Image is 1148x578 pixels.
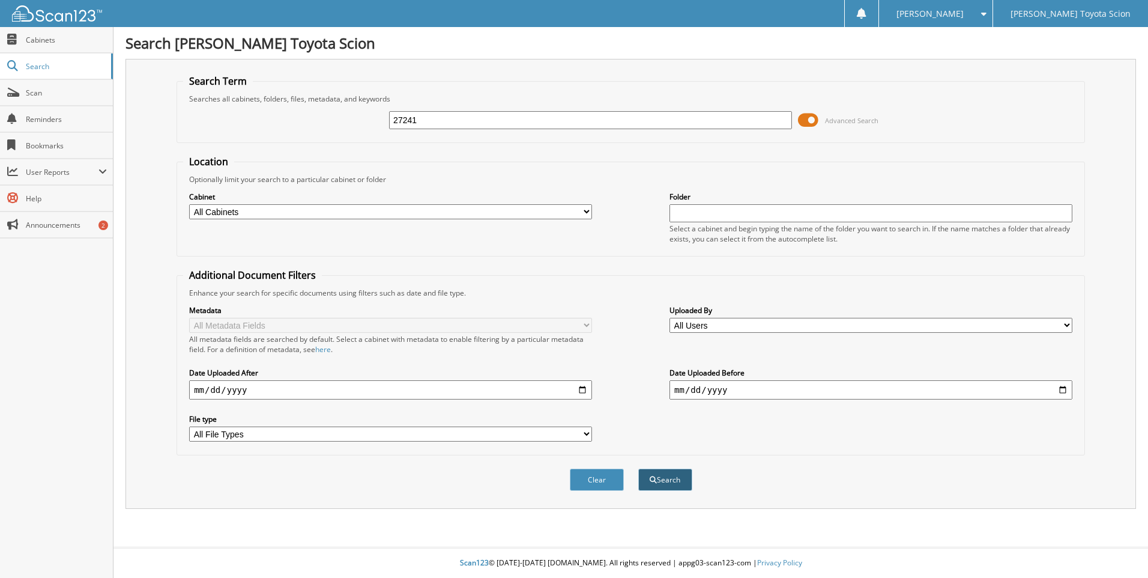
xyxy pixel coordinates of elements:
[669,368,1072,378] label: Date Uploaded Before
[638,469,692,491] button: Search
[183,269,322,282] legend: Additional Document Filters
[26,61,105,71] span: Search
[315,344,331,354] a: here
[189,414,592,424] label: File type
[26,35,107,45] span: Cabinets
[669,224,1072,244] div: Select a cabinet and begin typing the name of the folder you want to search in. If the name match...
[183,174,1078,184] div: Optionally limit your search to a particular cabinet or folder
[12,5,102,22] img: scan123-logo-white.svg
[570,469,624,491] button: Clear
[26,141,107,151] span: Bookmarks
[189,192,592,202] label: Cabinet
[757,558,802,568] a: Privacy Policy
[125,33,1136,53] h1: Search [PERSON_NAME] Toyota Scion
[26,114,107,124] span: Reminders
[26,167,98,177] span: User Reports
[26,220,107,230] span: Announcements
[113,549,1148,578] div: © [DATE]-[DATE] [DOMAIN_NAME]. All rights reserved | appg03-scan123-com |
[1011,10,1131,17] span: [PERSON_NAME] Toyota Scion
[26,193,107,204] span: Help
[183,94,1078,104] div: Searches all cabinets, folders, files, metadata, and keywords
[183,75,253,88] legend: Search Term
[183,288,1078,298] div: Enhance your search for specific documents using filters such as date and file type.
[189,368,592,378] label: Date Uploaded After
[183,155,234,168] legend: Location
[460,558,489,568] span: Scan123
[26,88,107,98] span: Scan
[189,380,592,400] input: start
[189,334,592,354] div: All metadata fields are searched by default. Select a cabinet with metadata to enable filtering b...
[825,116,878,125] span: Advanced Search
[669,192,1072,202] label: Folder
[669,380,1072,400] input: end
[896,10,964,17] span: [PERSON_NAME]
[669,305,1072,315] label: Uploaded By
[98,221,108,230] div: 2
[189,305,592,315] label: Metadata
